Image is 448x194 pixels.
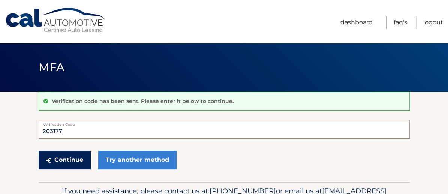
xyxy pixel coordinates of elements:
[39,120,410,139] input: Verification Code
[98,151,177,169] a: Try another method
[39,60,65,74] span: MFA
[394,16,407,29] a: FAQ's
[423,16,443,29] a: Logout
[5,7,106,34] a: Cal Automotive
[39,151,91,169] button: Continue
[340,16,373,29] a: Dashboard
[39,120,410,126] label: Verification Code
[52,98,234,104] p: Verification code has been sent. Please enter it below to continue.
